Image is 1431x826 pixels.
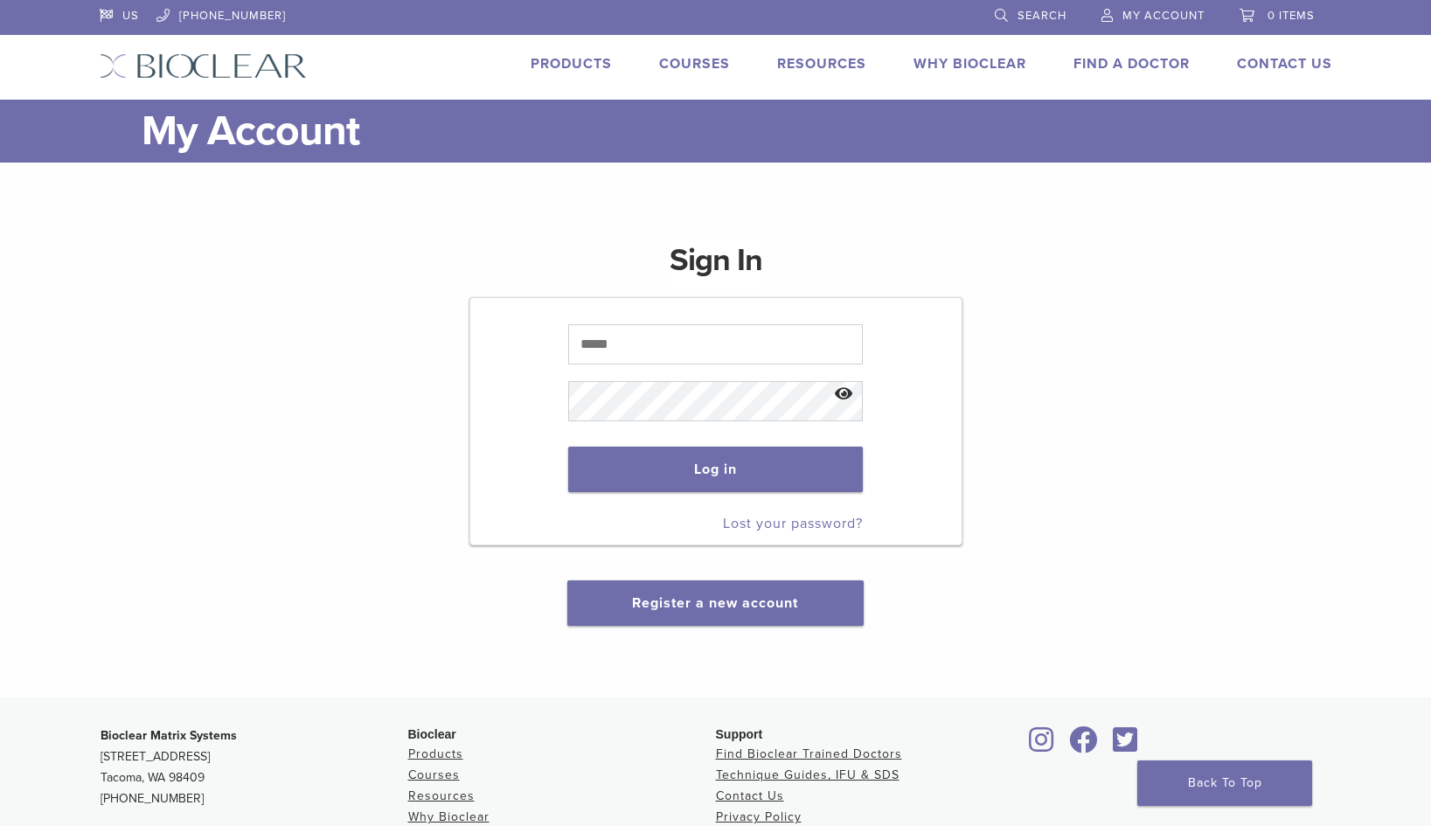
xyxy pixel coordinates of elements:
h1: My Account [142,100,1332,163]
span: 0 items [1268,9,1315,23]
a: Back To Top [1137,760,1312,806]
span: My Account [1122,9,1205,23]
a: Bioclear [1024,737,1060,754]
a: Courses [659,55,730,73]
a: Products [408,746,463,761]
p: [STREET_ADDRESS] Tacoma, WA 98409 [PHONE_NUMBER] [101,725,408,809]
a: Contact Us [716,788,784,803]
a: Courses [408,767,460,782]
button: Show password [825,372,863,417]
a: Register a new account [632,594,798,612]
span: Bioclear [408,727,456,741]
a: Why Bioclear [913,55,1026,73]
a: Privacy Policy [716,809,802,824]
a: Contact Us [1237,55,1332,73]
a: Bioclear [1064,737,1104,754]
a: Lost your password? [723,515,863,532]
img: Bioclear [100,53,307,79]
button: Log in [568,447,863,492]
a: Technique Guides, IFU & SDS [716,767,900,782]
span: Support [716,727,763,741]
a: Bioclear [1108,737,1144,754]
a: Find Bioclear Trained Doctors [716,746,902,761]
button: Register a new account [567,580,863,626]
a: Find A Doctor [1073,55,1190,73]
a: Products [531,55,612,73]
a: Why Bioclear [408,809,490,824]
strong: Bioclear Matrix Systems [101,728,237,743]
span: Search [1018,9,1066,23]
h1: Sign In [670,239,762,295]
a: Resources [777,55,866,73]
a: Resources [408,788,475,803]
